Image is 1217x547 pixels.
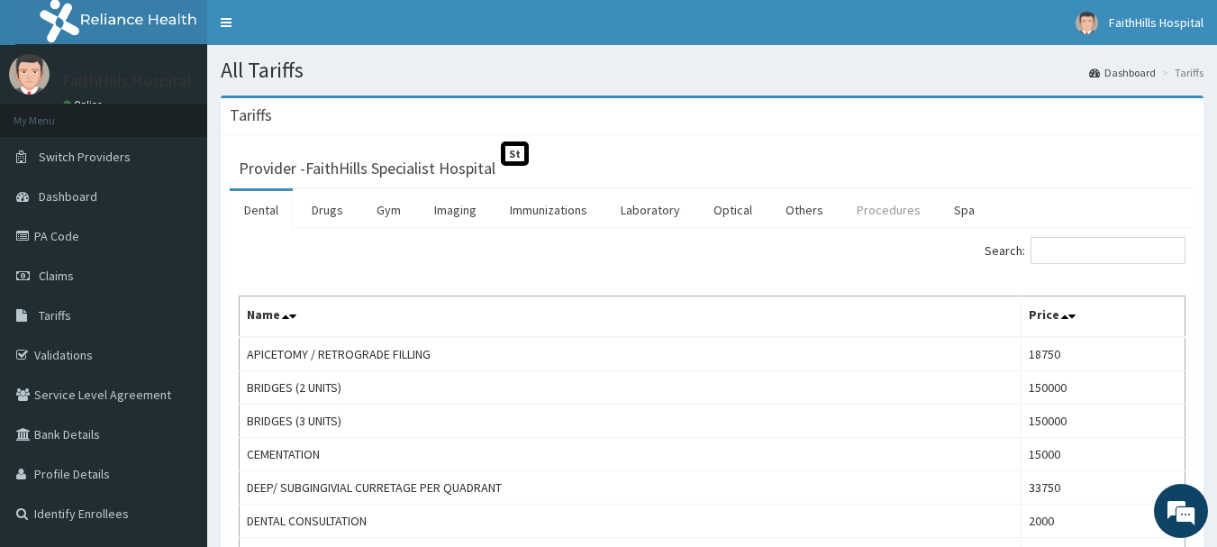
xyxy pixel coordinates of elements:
[1076,12,1098,34] img: User Image
[1022,505,1185,538] td: 2000
[221,59,1203,82] h1: All Tariffs
[1022,438,1185,471] td: 15000
[606,191,695,229] a: Laboratory
[239,160,495,177] h3: Provider - FaithHills Specialist Hospital
[39,149,131,165] span: Switch Providers
[985,237,1185,264] label: Search:
[63,98,106,111] a: Online
[39,307,71,324] span: Tariffs
[39,268,74,284] span: Claims
[240,337,1022,371] td: APICETOMY / RETROGRADE FILLING
[420,191,491,229] a: Imaging
[230,191,293,229] a: Dental
[240,438,1022,471] td: CEMENTATION
[240,296,1022,338] th: Name
[240,405,1022,438] td: BRIDGES (3 UNITS)
[771,191,838,229] a: Others
[1022,296,1185,338] th: Price
[501,141,529,166] span: St
[240,505,1022,538] td: DENTAL CONSULTATION
[240,371,1022,405] td: BRIDGES (2 UNITS)
[1089,65,1156,80] a: Dashboard
[1022,337,1185,371] td: 18750
[362,191,415,229] a: Gym
[699,191,767,229] a: Optical
[1158,65,1203,80] li: Tariffs
[63,73,192,89] p: FaithHills Hospital
[1022,371,1185,405] td: 150000
[1031,237,1185,264] input: Search:
[39,188,97,205] span: Dashboard
[1022,405,1185,438] td: 150000
[297,191,358,229] a: Drugs
[1022,471,1185,505] td: 33750
[495,191,602,229] a: Immunizations
[230,107,272,123] h3: Tariffs
[240,471,1022,505] td: DEEP/ SUBGINGIVIAL CURRETAGE PER QUADRANT
[1109,14,1203,31] span: FaithHills Hospital
[940,191,989,229] a: Spa
[9,54,50,95] img: User Image
[842,191,935,229] a: Procedures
